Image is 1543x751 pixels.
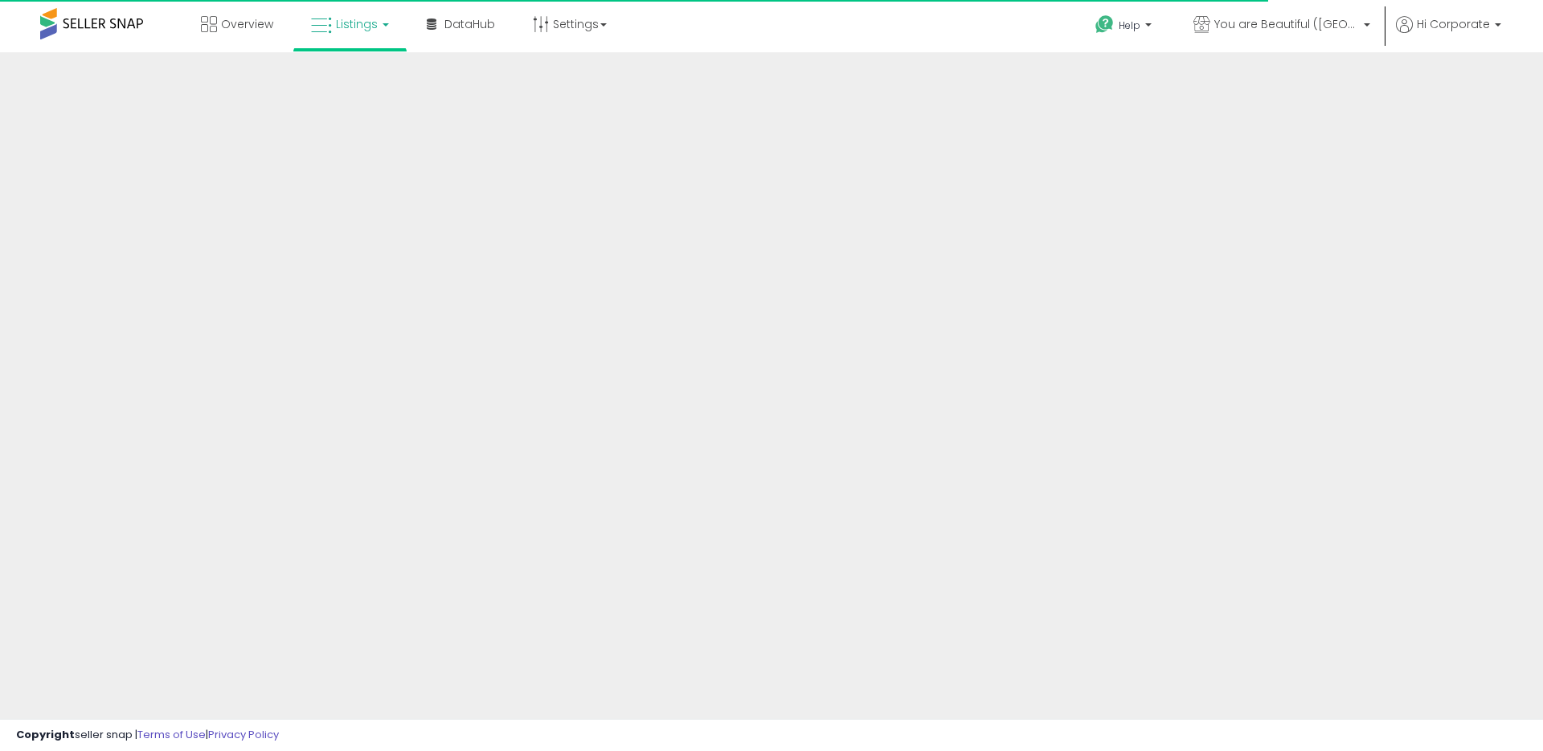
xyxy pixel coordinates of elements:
[221,16,273,32] span: Overview
[444,16,495,32] span: DataHub
[1119,18,1140,32] span: Help
[1214,16,1359,32] span: You are Beautiful ([GEOGRAPHIC_DATA])
[1396,16,1501,52] a: Hi Corporate
[1417,16,1490,32] span: Hi Corporate
[1095,14,1115,35] i: Get Help
[1083,2,1168,52] a: Help
[336,16,378,32] span: Listings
